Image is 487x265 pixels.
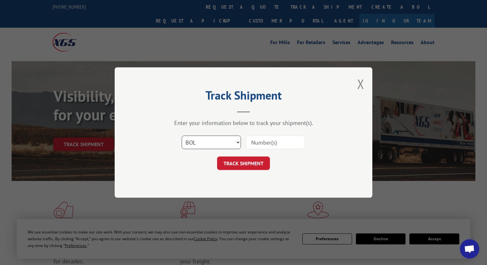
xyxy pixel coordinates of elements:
input: Number(s) [246,136,305,149]
button: TRACK SHIPMENT [217,156,270,170]
div: Open chat [460,239,479,259]
button: Close modal [357,75,364,92]
h2: Track Shipment [147,91,340,103]
div: Enter your information below to track your shipment(s). [147,119,340,127]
